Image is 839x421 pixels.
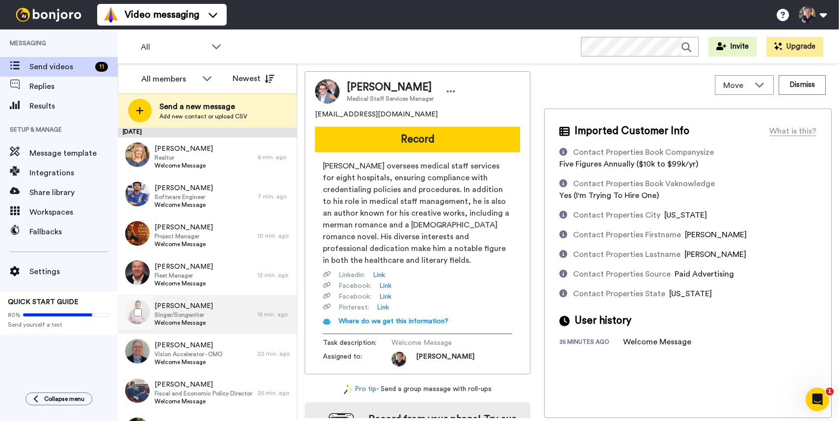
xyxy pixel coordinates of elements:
[779,75,826,95] button: Dismiss
[258,310,292,318] div: 15 min. ago
[141,41,207,53] span: All
[29,167,118,179] span: Integrations
[258,232,292,240] div: 10 min. ago
[125,8,199,22] span: Video messaging
[392,352,406,366] img: bdf2703e-cc8a-4b8e-9b51-11a20ee8010a-1755033952.jpg
[315,127,520,152] button: Record
[8,299,79,306] span: QUICK START GUIDE
[258,271,292,279] div: 12 min. ago
[258,350,292,358] div: 22 min. ago
[155,144,213,154] span: [PERSON_NAME]
[323,338,392,348] span: Task description :
[559,338,623,348] div: 35 minutes ago
[155,397,252,405] span: Welcome Message
[29,81,118,92] span: Replies
[708,37,757,56] button: Invite
[339,292,371,302] span: Facebook :
[669,290,712,298] span: [US_STATE]
[8,311,21,319] span: 80%
[559,160,698,168] span: Five Figures Annually ($10k to $99k/yr)
[155,280,213,287] span: Welcome Message
[95,62,108,72] div: 11
[315,110,438,119] span: [EMAIL_ADDRESS][DOMAIN_NAME]
[573,229,681,241] div: Contact Properties Firstname
[258,389,292,397] div: 25 min. ago
[573,249,681,260] div: Contact Properties Lastname
[575,124,689,139] span: Imported Customer Info
[155,350,223,358] span: Vision Accelerator - CMO
[44,395,84,403] span: Collapse menu
[685,231,747,239] span: [PERSON_NAME]
[155,183,213,193] span: [PERSON_NAME]
[159,112,247,120] span: Add new contact or upload CSV
[155,380,252,390] span: [PERSON_NAME]
[29,100,118,112] span: Results
[339,270,365,280] span: Linkedin :
[155,358,223,366] span: Welcome Message
[575,313,631,328] span: User history
[826,388,834,395] span: 1
[155,340,223,350] span: [PERSON_NAME]
[258,193,292,200] div: 7 min. ago
[573,268,671,280] div: Contact Properties Source
[155,223,213,232] span: [PERSON_NAME]
[155,319,213,327] span: Welcome Message
[339,303,369,312] span: Pinterest :
[155,240,213,248] span: Welcome Message
[664,211,707,219] span: [US_STATE]
[125,260,150,285] img: e055f46b-b7f3-45a2-b3db-3da443feb0ab.jpg
[155,311,213,319] span: Singer/Songwriter
[623,336,691,348] div: Welcome Message
[684,251,746,258] span: [PERSON_NAME]
[155,272,213,280] span: Fleet Manager
[766,37,823,56] button: Upgrade
[377,303,389,312] a: Link
[373,270,385,280] a: Link
[416,352,474,366] span: [PERSON_NAME]
[315,79,340,104] img: Image of Dean Frech
[344,384,376,394] a: Pro tip
[29,61,91,73] span: Send videos
[155,162,213,169] span: Welcome Message
[118,128,297,138] div: [DATE]
[225,69,282,88] button: Newest
[29,147,118,159] span: Message template
[339,281,371,291] span: Facebook :
[159,101,247,112] span: Send a new message
[323,160,512,266] span: [PERSON_NAME] oversees medical staff services for eight hospitals, ensuring compliance with crede...
[379,292,392,302] a: Link
[155,262,213,272] span: [PERSON_NAME]
[769,125,816,137] div: What is this?
[573,146,714,158] div: Contact Properties Book Companysize
[379,281,392,291] a: Link
[155,193,213,201] span: Software Engineer
[344,384,353,394] img: magic-wand.svg
[305,384,530,394] div: - Send a group message with roll-ups
[125,221,150,246] img: 948bc694-cac6-43af-b3b2-c647c0a1cff6.jpg
[323,352,392,366] span: Assigned to:
[155,201,213,209] span: Welcome Message
[125,182,150,206] img: 932d4cab-2451-4c16-bc6b-dd7621fc61f1.jpg
[155,390,252,397] span: Fiscal and Economic Policy Director
[573,288,665,300] div: Contact Properties State
[29,187,118,198] span: Share library
[258,153,292,161] div: 6 min. ago
[26,393,92,405] button: Collapse menu
[29,226,118,238] span: Fallbacks
[559,192,659,199] span: Yes (I'm Trying To Hire One)
[125,378,150,403] img: 38bc7ddf-afc1-44a1-b03b-c829f52d5bb4.jpg
[155,154,213,162] span: Realtor
[8,321,110,329] span: Send yourself a test
[155,232,213,240] span: Project Manager
[29,266,118,278] span: Settings
[125,142,150,167] img: 204d275d-7b0e-47e6-9509-9dd0b77a0ce2.jpg
[347,95,434,103] span: Medical Staff Services Manager
[29,206,118,218] span: Workspaces
[573,178,715,190] div: Contact Properties Book Vaknowledge
[392,338,485,348] span: Welcome Message
[155,301,213,311] span: [PERSON_NAME]
[339,318,448,325] span: Where do we get this information?
[806,388,829,411] iframe: Intercom live chat
[141,73,197,85] div: All members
